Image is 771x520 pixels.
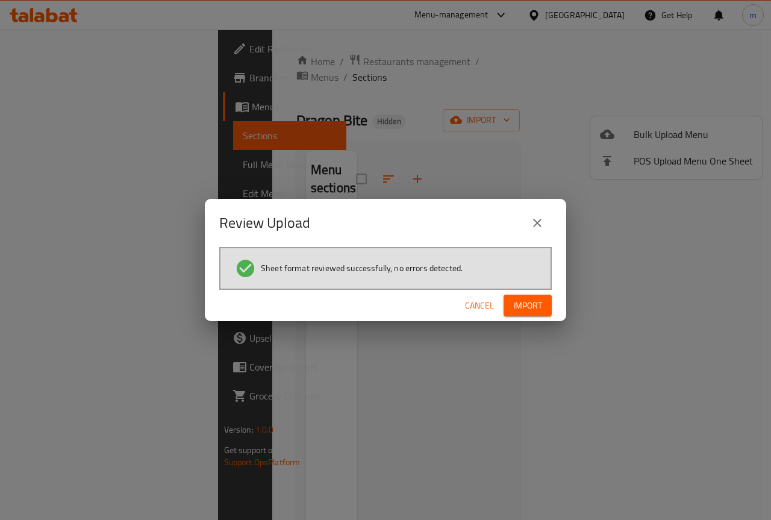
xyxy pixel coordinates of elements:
span: Import [513,298,542,313]
button: Import [504,295,552,317]
span: Sheet format reviewed successfully, no errors detected. [261,262,463,274]
button: close [523,208,552,237]
span: Cancel [465,298,494,313]
h2: Review Upload [219,213,310,233]
button: Cancel [460,295,499,317]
